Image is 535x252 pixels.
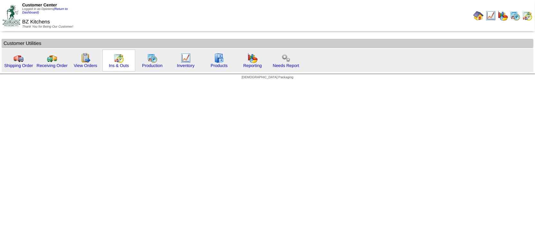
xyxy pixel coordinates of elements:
span: Logged in as Dpieters [22,7,68,14]
a: Ins & Outs [109,63,129,68]
img: calendarprod.gif [510,11,520,21]
td: Customer Utilities [2,39,533,48]
img: line_graph.gif [181,53,191,63]
img: ZoRoCo_Logo(Green%26Foil)%20jpg.webp [3,5,20,26]
img: graph.gif [247,53,258,63]
span: Customer Center [22,3,57,7]
img: cabinet.gif [214,53,224,63]
img: calendarinout.gif [522,11,532,21]
img: calendarinout.gif [114,53,124,63]
img: home.gif [473,11,484,21]
img: truck.gif [13,53,24,63]
a: View Orders [74,63,97,68]
a: Production [142,63,163,68]
img: graph.gif [498,11,508,21]
a: Inventory [177,63,195,68]
span: Thank You for Being Our Customer! [22,25,73,29]
a: Receiving Order [37,63,67,68]
img: workflow.png [281,53,291,63]
a: Shipping Order [4,63,33,68]
span: BZ Kitchens [22,19,50,25]
img: line_graph.gif [486,11,496,21]
a: Products [211,63,228,68]
a: Needs Report [273,63,299,68]
img: calendarprod.gif [147,53,157,63]
span: [DEMOGRAPHIC_DATA] Packaging [242,76,293,79]
a: Reporting [243,63,262,68]
img: workorder.gif [80,53,91,63]
a: (Return to Dashboard) [22,7,68,14]
img: truck2.gif [47,53,57,63]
